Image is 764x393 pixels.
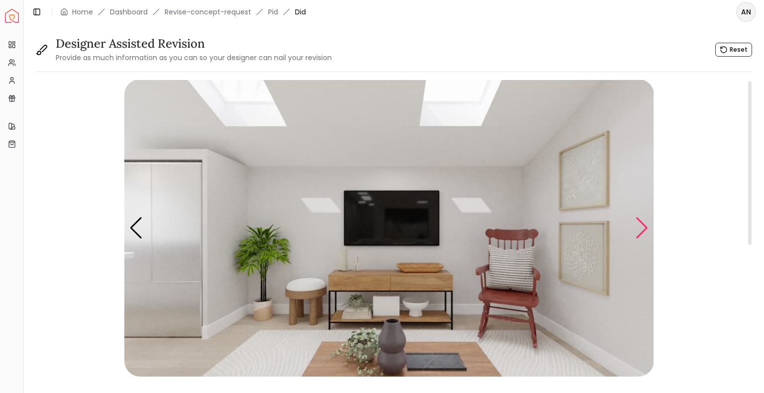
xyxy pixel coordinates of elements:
[124,79,654,377] div: 3 / 6
[129,217,143,239] div: Previous slide
[60,7,306,17] nav: breadcrumb
[736,2,756,22] button: AN
[165,7,251,17] a: Revise-concept-request
[72,7,93,17] a: Home
[124,79,654,377] img: 689fa07a7d489a001329fb71
[268,7,278,17] a: Pid
[715,43,752,57] button: Reset
[124,79,654,377] div: Carousel
[5,9,19,23] a: Spacejoy
[5,9,19,23] img: Spacejoy Logo
[737,3,755,21] span: AN
[635,217,649,239] div: Next slide
[56,36,332,52] h3: Designer Assisted Revision
[56,53,332,63] small: Provide as much information as you can so your designer can nail your revision
[295,7,306,17] span: Did
[110,7,148,17] a: Dashboard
